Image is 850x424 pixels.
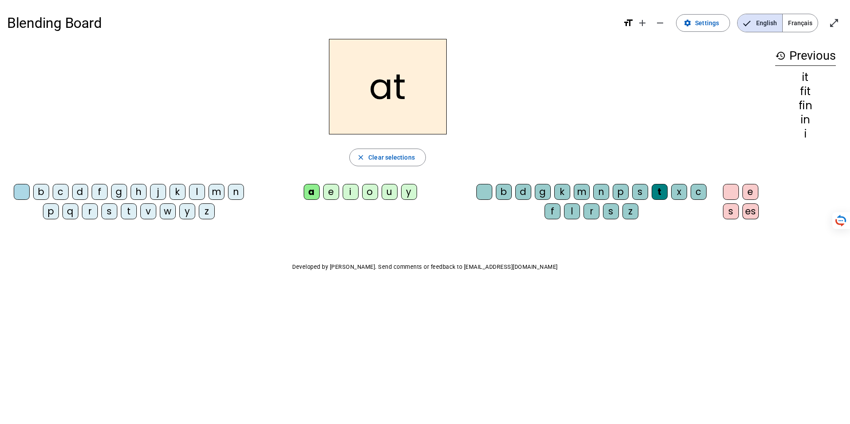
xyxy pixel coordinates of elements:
[574,184,590,200] div: m
[684,19,692,27] mat-icon: settings
[637,18,648,28] mat-icon: add
[775,46,836,66] h3: Previous
[131,184,147,200] div: h
[783,14,818,32] span: Français
[583,203,599,219] div: r
[652,184,668,200] div: t
[545,203,560,219] div: f
[737,14,818,32] mat-button-toggle-group: Language selection
[179,203,195,219] div: y
[613,184,629,200] div: p
[170,184,185,200] div: k
[304,184,320,200] div: a
[691,184,707,200] div: c
[121,203,137,219] div: t
[775,100,836,111] div: fin
[723,203,739,219] div: s
[323,184,339,200] div: e
[43,203,59,219] div: p
[111,184,127,200] div: g
[742,203,759,219] div: es
[496,184,512,200] div: b
[671,184,687,200] div: x
[623,18,634,28] mat-icon: format_size
[775,115,836,125] div: in
[775,86,836,97] div: fit
[349,149,426,166] button: Clear selections
[554,184,570,200] div: k
[160,203,176,219] div: w
[199,203,215,219] div: z
[775,50,786,61] mat-icon: history
[357,153,365,161] mat-icon: close
[742,184,758,200] div: e
[189,184,205,200] div: l
[401,184,417,200] div: y
[695,18,719,28] span: Settings
[7,262,843,272] p: Developed by [PERSON_NAME]. Send comments or feedback to [EMAIL_ADDRESS][DOMAIN_NAME]
[634,14,651,32] button: Increase font size
[343,184,359,200] div: i
[535,184,551,200] div: g
[362,184,378,200] div: o
[72,184,88,200] div: d
[150,184,166,200] div: j
[53,184,69,200] div: c
[564,203,580,219] div: l
[655,18,665,28] mat-icon: remove
[515,184,531,200] div: d
[829,18,839,28] mat-icon: open_in_full
[140,203,156,219] div: v
[593,184,609,200] div: n
[82,203,98,219] div: r
[651,14,669,32] button: Decrease font size
[228,184,244,200] div: n
[622,203,638,219] div: z
[775,129,836,139] div: i
[738,14,782,32] span: English
[632,184,648,200] div: s
[825,14,843,32] button: Enter full screen
[775,72,836,83] div: it
[92,184,108,200] div: f
[329,39,447,134] h2: at
[603,203,619,219] div: s
[33,184,49,200] div: b
[62,203,78,219] div: q
[101,203,117,219] div: s
[209,184,224,200] div: m
[676,14,730,32] button: Settings
[382,184,398,200] div: u
[7,9,616,37] h1: Blending Board
[368,152,415,163] span: Clear selections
